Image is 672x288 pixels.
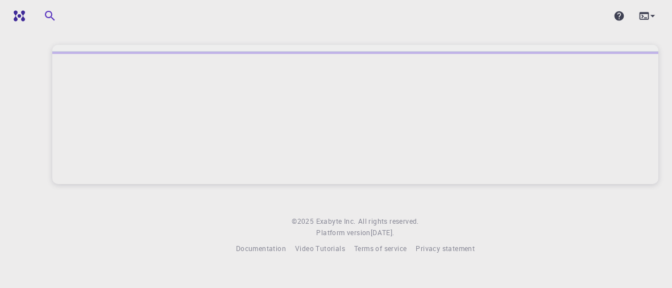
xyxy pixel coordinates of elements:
span: Platform version [316,227,370,239]
span: Terms of service [354,244,406,253]
span: All rights reserved. [358,216,419,227]
img: logo [9,10,25,22]
span: © 2025 [292,216,316,227]
a: Documentation [236,243,286,254]
span: [DATE] . [371,228,395,237]
span: Privacy statement [416,244,475,253]
a: Exabyte Inc. [316,216,356,227]
a: [DATE]. [371,227,395,239]
a: Privacy statement [416,243,475,254]
a: Video Tutorials [295,243,345,254]
span: Video Tutorials [295,244,345,253]
span: Documentation [236,244,286,253]
a: Terms of service [354,243,406,254]
span: Exabyte Inc. [316,216,356,226]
